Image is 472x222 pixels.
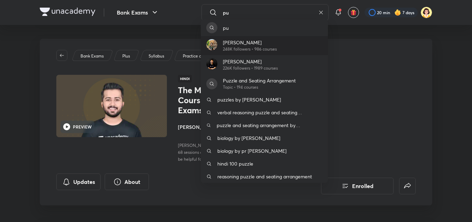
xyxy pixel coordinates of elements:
p: biology by [PERSON_NAME] [217,134,280,142]
a: biology by pr [PERSON_NAME] [201,144,328,157]
p: [PERSON_NAME] [223,39,277,46]
p: Topic • 194 courses [223,84,296,90]
a: pu [201,19,328,36]
a: reasoning puzzle and seating arrangement [201,170,328,183]
p: hindi 100 puzzle [217,160,253,167]
a: puzzles by [PERSON_NAME] [201,93,328,106]
img: Avatar [206,58,217,69]
p: verbal reasoning puzzle and seating arrangement [217,109,323,116]
p: 248K followers • 986 courses [223,46,277,52]
p: Puzzle and Seating Arrangement [223,77,296,84]
a: Puzzle and Seating ArrangementTopic • 194 courses [201,74,328,93]
p: 226K followers • 1989 courses [223,65,278,71]
a: puzzle and seating arrangement by [PERSON_NAME] [201,119,328,132]
a: verbal reasoning puzzle and seating arrangement [201,106,328,119]
a: Avatar[PERSON_NAME]248K followers • 986 courses [201,36,328,55]
p: puzzle and seating arrangement by [PERSON_NAME] [217,122,322,129]
a: Avatar[PERSON_NAME]226K followers • 1989 courses [201,55,328,74]
img: Avatar [206,39,217,50]
p: puzzles by [PERSON_NAME] [217,96,281,103]
p: pu [223,24,229,32]
a: hindi 100 puzzle [201,157,328,170]
p: biology by pr [PERSON_NAME] [217,147,286,154]
p: [PERSON_NAME] [223,58,278,65]
a: biology by [PERSON_NAME] [201,132,328,144]
p: reasoning puzzle and seating arrangement [217,173,312,180]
